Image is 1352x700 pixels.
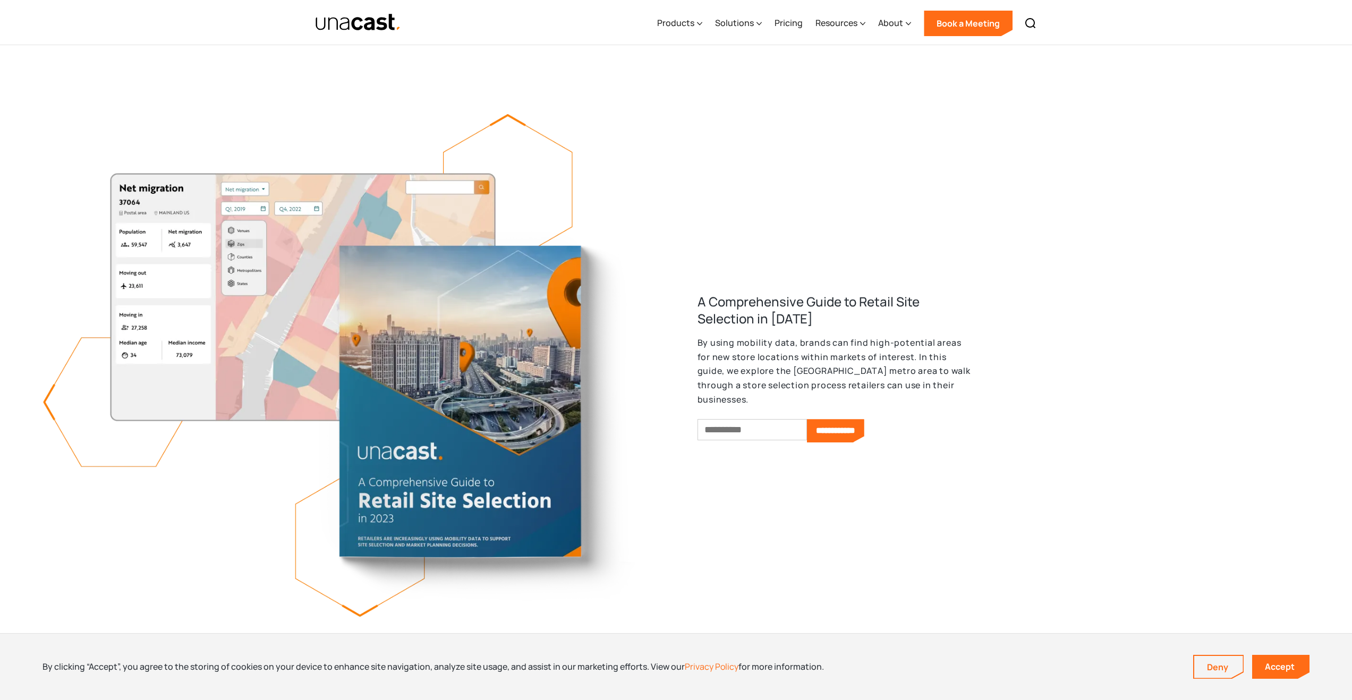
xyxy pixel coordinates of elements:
[42,114,676,621] img: comprehensive guide cover
[815,16,857,29] div: Resources
[657,16,694,29] div: Products
[878,2,911,45] div: About
[1024,17,1037,30] img: Search icon
[924,11,1013,36] a: Book a Meeting
[685,661,738,672] a: Privacy Policy
[775,2,803,45] a: Pricing
[698,293,974,327] h3: A Comprehensive Guide to Retail Site Selection in [DATE]
[715,2,762,45] div: Solutions
[878,16,903,29] div: About
[715,16,754,29] div: Solutions
[1252,655,1310,679] a: Accept
[1194,656,1243,678] a: Deny
[657,2,702,45] div: Products
[815,2,865,45] div: Resources
[315,13,402,32] a: home
[42,661,824,672] div: By clicking “Accept”, you agree to the storing of cookies on your device to enhance site navigati...
[698,336,974,407] p: By using mobility data, brands can find high-potential areas for new store locations within marke...
[315,13,402,32] img: Unacast text logo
